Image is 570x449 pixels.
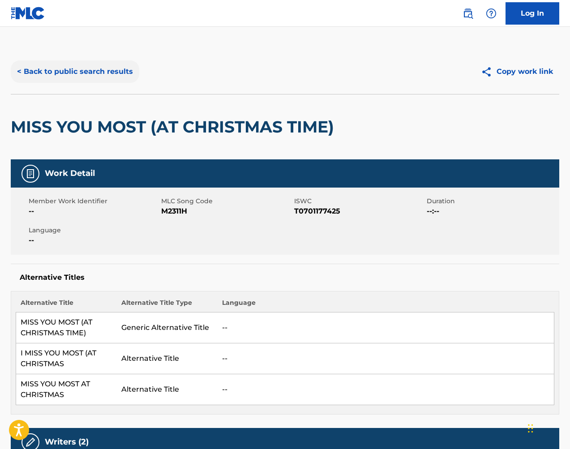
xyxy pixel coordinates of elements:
td: I MISS YOU MOST (AT CHRISTMAS [16,343,117,374]
span: M2311H [161,206,291,217]
img: Work Detail [25,168,36,179]
span: --:-- [427,206,557,217]
td: MISS YOU MOST AT CHRISTMAS [16,374,117,405]
td: Alternative Title [117,343,218,374]
th: Language [218,298,554,312]
span: ISWC [294,197,424,206]
div: Help [482,4,500,22]
h5: Work Detail [45,168,95,179]
span: Member Work Identifier [29,197,159,206]
td: Generic Alternative Title [117,312,218,343]
span: -- [29,235,159,246]
h5: Alternative Titles [20,273,550,282]
h2: MISS YOU MOST (AT CHRISTMAS TIME) [11,117,339,137]
img: Writers [25,437,36,448]
h5: Writers (2) [45,437,89,447]
iframe: Chat Widget [525,406,570,449]
a: Public Search [459,4,477,22]
img: MLC Logo [11,7,45,20]
th: Alternative Title Type [117,298,218,312]
td: MISS YOU MOST (AT CHRISTMAS TIME) [16,312,117,343]
button: Copy work link [475,60,559,83]
button: < Back to public search results [11,60,139,83]
span: MLC Song Code [161,197,291,206]
td: Alternative Title [117,374,218,405]
th: Alternative Title [16,298,117,312]
a: Log In [506,2,559,25]
span: Duration [427,197,557,206]
img: Copy work link [481,66,497,77]
td: -- [218,343,554,374]
div: Drag [528,415,533,442]
td: -- [218,374,554,405]
span: Language [29,226,159,235]
img: help [486,8,497,19]
span: -- [29,206,159,217]
span: T0701177425 [294,206,424,217]
td: -- [218,312,554,343]
img: search [463,8,473,19]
